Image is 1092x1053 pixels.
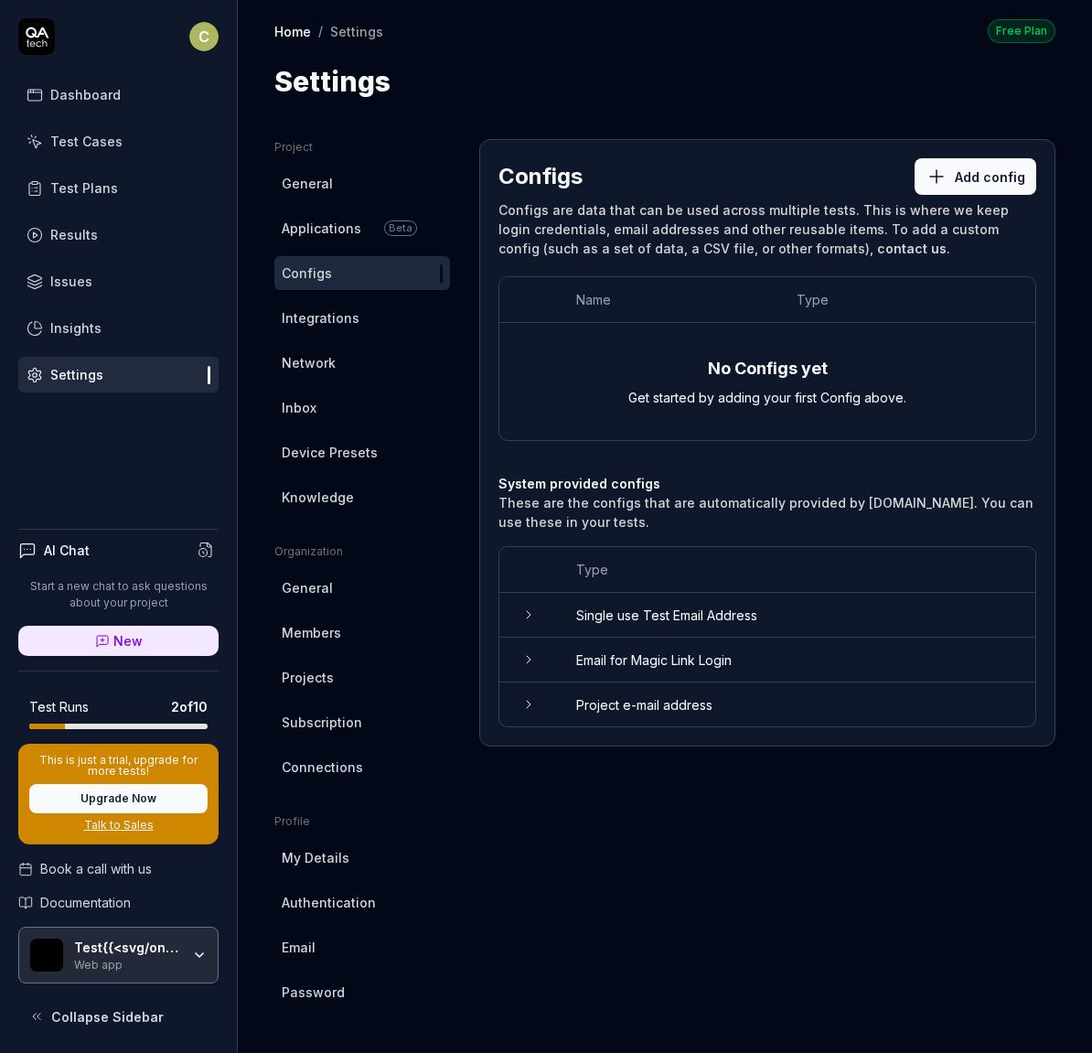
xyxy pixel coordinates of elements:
[282,263,332,283] span: Configs
[29,755,208,777] p: This is just a trial, upgrade for more tests!
[282,848,349,867] span: My Details
[18,859,219,878] a: Book a call with us
[18,893,219,912] a: Documentation
[18,927,219,983] button: Test{{<svg/onload=alert(1)>}} LogoTest{{<svg/onload=alert(1)>}}Web app
[498,493,1036,532] div: These are the configs that are automatically provided by [DOMAIN_NAME]. You can use these in your...
[18,263,219,299] a: Issues
[113,631,143,650] span: New
[282,758,363,777] span: Connections
[282,219,361,238] span: Applications
[282,983,345,1002] span: Password
[189,22,219,51] span: C
[877,241,947,256] a: contact us
[274,61,391,102] h1: Settings
[30,939,63,972] img: Test{{<svg/onload=alert(1)>}} Logo
[274,139,450,156] div: Project
[50,318,102,338] div: Insights
[74,940,180,956] div: Test{{<svg/onload=alert(1)>}}
[778,277,999,323] th: Type
[18,626,219,656] a: New
[282,668,334,687] span: Projects
[274,750,450,784] a: Connections
[318,22,323,40] div: /
[498,200,1036,258] div: Configs are data that can be used across multiple tests. This is where we keep login credentials,...
[498,160,893,193] h2: Configs
[274,211,450,245] a: ApplicationsBeta
[274,661,450,694] a: Projects
[282,353,336,372] span: Network
[50,178,118,198] div: Test Plans
[50,132,123,151] div: Test Cases
[274,975,450,1009] a: Password
[988,19,1055,43] div: Free Plan
[558,277,778,323] th: Name
[274,571,450,605] a: General
[282,174,333,193] span: General
[282,623,341,642] span: Members
[18,998,219,1035] button: Collapse Sidebar
[274,616,450,650] a: Members
[708,356,828,381] div: No Configs yet
[50,365,103,384] div: Settings
[50,272,92,291] div: Issues
[915,158,1036,195] button: Add config
[558,547,1035,593] th: Type
[44,541,90,560] h4: AI Chat
[558,593,1035,638] td: Single use Test Email Address
[18,578,219,611] p: Start a new chat to ask questions about your project
[282,578,333,597] span: General
[18,170,219,206] a: Test Plans
[274,256,450,290] a: Configs
[18,217,219,253] a: Results
[498,474,1036,493] h4: System provided configs
[384,220,417,236] span: Beta
[274,813,450,830] div: Profile
[282,893,376,912] span: Authentication
[74,956,180,971] div: Web app
[40,893,131,912] span: Documentation
[282,443,378,462] span: Device Presets
[628,388,906,407] div: Get started by adding your first Config above.
[274,391,450,424] a: Inbox
[171,697,208,716] span: 2 of 10
[282,308,359,328] span: Integrations
[282,398,316,417] span: Inbox
[558,682,1035,726] td: Project e-mail address
[282,713,362,732] span: Subscription
[189,18,219,55] button: C
[51,1007,164,1026] span: Collapse Sidebar
[29,817,208,833] a: Talk to Sales
[18,77,219,113] a: Dashboard
[274,346,450,380] a: Network
[558,638,1035,682] td: Email for Magic Link Login
[29,784,208,813] button: Upgrade Now
[330,22,383,40] div: Settings
[988,18,1055,43] button: Free Plan
[274,543,450,560] div: Organization
[18,310,219,346] a: Insights
[18,124,219,159] a: Test Cases
[29,699,89,715] h5: Test Runs
[18,357,219,392] a: Settings
[282,488,354,507] span: Knowledge
[274,167,450,200] a: General
[274,930,450,964] a: Email
[274,841,450,875] a: My Details
[274,705,450,739] a: Subscription
[274,480,450,514] a: Knowledge
[274,22,311,40] a: Home
[274,886,450,919] a: Authentication
[40,859,152,878] span: Book a call with us
[282,938,316,957] span: Email
[50,85,121,104] div: Dashboard
[274,435,450,469] a: Device Presets
[50,225,98,244] div: Results
[274,301,450,335] a: Integrations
